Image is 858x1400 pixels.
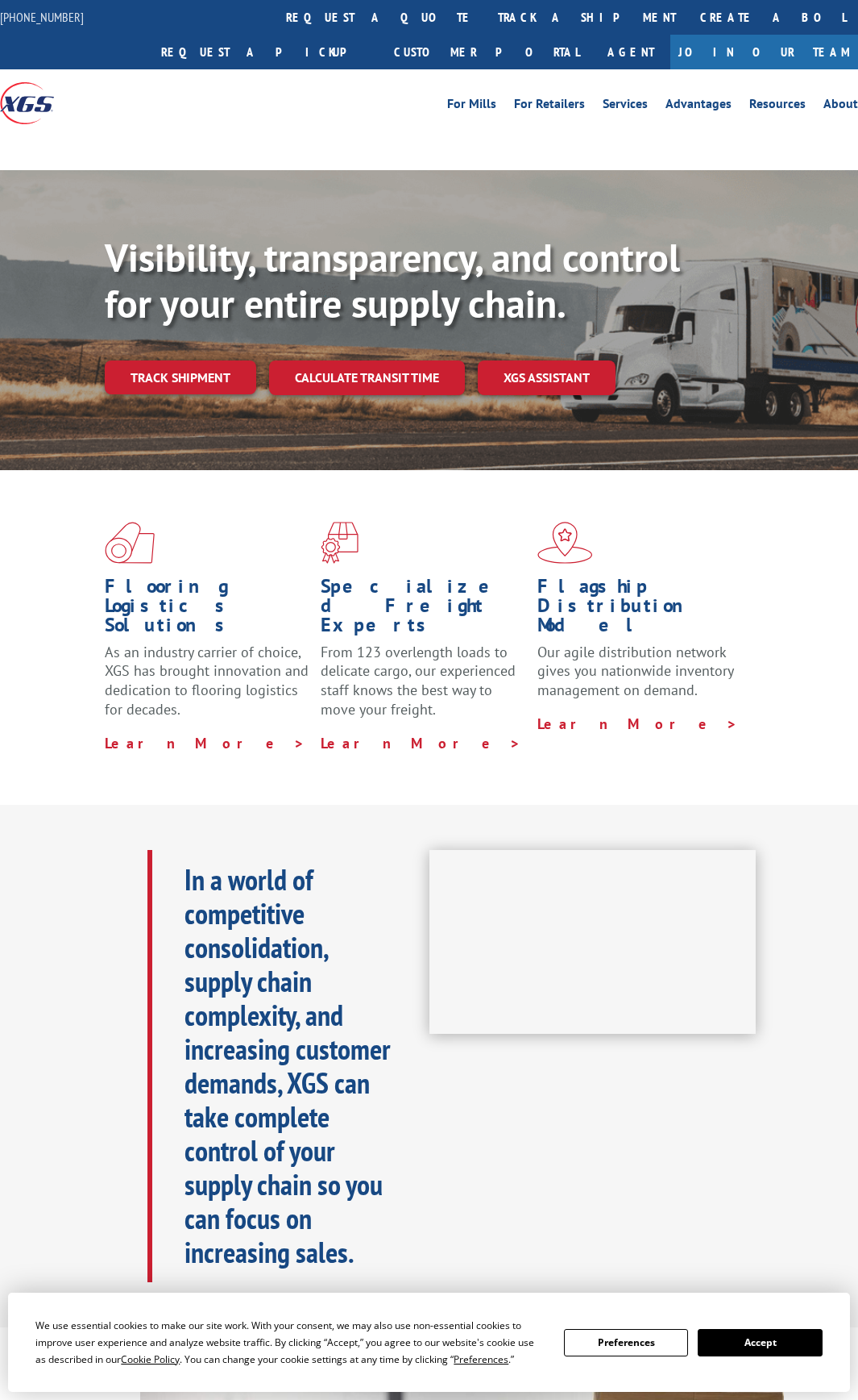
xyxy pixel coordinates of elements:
[823,98,858,115] a: About
[429,850,756,1034] iframe: XGS Logistics Solutions
[321,522,359,564] img: xgs-icon-focused-on-flooring-red
[149,35,382,69] a: Request a pickup
[35,1317,545,1368] div: We use essential cookies to make our site work. With your consent, we may also use non-essential ...
[321,577,524,643] h1: Specialized Freight Experts
[184,860,391,1271] b: In a world of competitive consolidation, supply chain complexity, and increasing customer demands...
[105,643,309,719] span: As an industry carrier of choice, XGS has brought innovation and dedication to flooring logistics...
[537,643,733,700] span: Our agile distribution network gives you nationwide inventory management on demand.
[514,98,585,115] a: For Retailers
[105,232,680,329] b: Visibility, transparency, and control for your entire supply chain.
[269,360,465,395] a: Calculate transit time
[321,643,524,734] p: From 123 overlength loads to delicate cargo, our experienced staff knows the best way to move you...
[478,360,616,395] a: XGS ASSISTANT
[537,522,593,564] img: xgs-icon-flagship-distribution-model-red
[321,734,521,752] a: Learn More >
[749,98,806,115] a: Resources
[603,98,648,115] a: Services
[447,98,496,115] a: For Mills
[670,35,858,69] a: Join Our Team
[665,98,732,115] a: Advantages
[105,360,256,394] a: Track shipment
[537,715,738,733] a: Learn More >
[698,1329,822,1356] button: Accept
[105,734,305,752] a: Learn More >
[105,577,309,643] h1: Flooring Logistics Solutions
[121,1352,180,1366] span: Cookie Policy
[105,522,155,564] img: xgs-icon-total-supply-chain-intelligence-red
[8,1293,850,1392] div: Cookie Consent Prompt
[564,1329,688,1356] button: Preferences
[537,577,741,643] h1: Flagship Distribution Model
[454,1352,508,1366] span: Preferences
[591,35,670,69] a: Agent
[382,35,591,69] a: Customer Portal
